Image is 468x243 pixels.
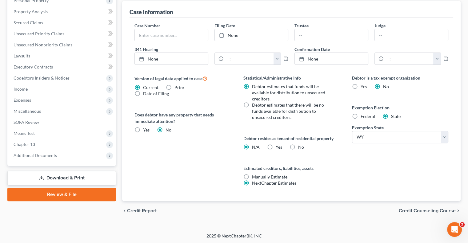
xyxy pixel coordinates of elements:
a: Lawsuits [9,50,116,61]
label: Statistical/Administrative Info [243,75,340,81]
span: Chapter 13 [14,142,35,147]
span: 2 [460,222,465,227]
label: Exemption Election [352,104,448,111]
span: Secured Claims [14,20,43,25]
label: Debtor is a tax exempt organization [352,75,448,81]
a: Review & File [7,188,116,201]
label: Version of legal data applied to case [134,75,231,82]
span: Codebtors Insiders & Notices [14,75,70,80]
input: -- : -- [383,53,434,65]
span: Current [143,85,158,90]
input: Enter case number... [135,29,208,41]
span: Income [14,86,28,92]
span: Credit Report [127,208,157,213]
a: None [215,29,288,41]
span: State [391,114,401,119]
span: Unsecured Nonpriority Claims [14,42,72,47]
span: Debtor estimates that there will be no funds available for distribution to unsecured creditors. [252,102,324,120]
span: Yes [361,84,367,89]
label: Exemption State [352,124,384,131]
span: Executory Contracts [14,64,53,69]
span: Debtor estimates that funds will be available for distribution to unsecured creditors. [252,84,325,101]
span: No [166,127,171,132]
input: -- : -- [223,53,274,65]
label: Estimated creditors, liabilities, assets [243,165,340,171]
span: Yes [276,144,282,150]
div: Case Information [130,8,173,16]
span: Federal [361,114,375,119]
label: Debtor resides as tenant of residential property [243,135,340,142]
iframe: Intercom live chat [447,222,462,237]
label: Confirmation Date [291,46,451,53]
span: Date of Filing [143,91,169,96]
span: Manually Estimate [252,174,287,179]
a: None [135,53,208,65]
span: Expenses [14,97,31,103]
span: Prior [174,85,185,90]
span: SOFA Review [14,120,39,125]
label: Filing Date [214,22,235,29]
a: Download & Print [7,171,116,185]
label: Does debtor have any property that needs immediate attention? [134,112,231,124]
label: Judge [374,22,386,29]
i: chevron_right [456,208,461,213]
span: Credit Counseling Course [399,208,456,213]
label: Trustee [294,22,309,29]
a: None [295,53,368,65]
span: Lawsuits [14,53,30,58]
label: Case Number [134,22,160,29]
span: Yes [143,127,150,132]
a: Property Analysis [9,6,116,17]
label: 341 Hearing [131,46,291,53]
span: No [383,84,389,89]
span: Miscellaneous [14,108,41,114]
a: Unsecured Priority Claims [9,28,116,39]
input: -- [295,29,368,41]
span: No [298,144,304,150]
input: -- [375,29,448,41]
span: Property Analysis [14,9,48,14]
span: Unsecured Priority Claims [14,31,64,36]
button: chevron_left Credit Report [122,208,157,213]
span: N/A [252,144,260,150]
a: Executory Contracts [9,61,116,73]
button: Credit Counseling Course chevron_right [399,208,461,213]
span: NextChapter Estimates [252,180,296,186]
span: Means Test [14,131,35,136]
a: SOFA Review [9,117,116,128]
a: Unsecured Nonpriority Claims [9,39,116,50]
a: Secured Claims [9,17,116,28]
span: Additional Documents [14,153,57,158]
i: chevron_left [122,208,127,213]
